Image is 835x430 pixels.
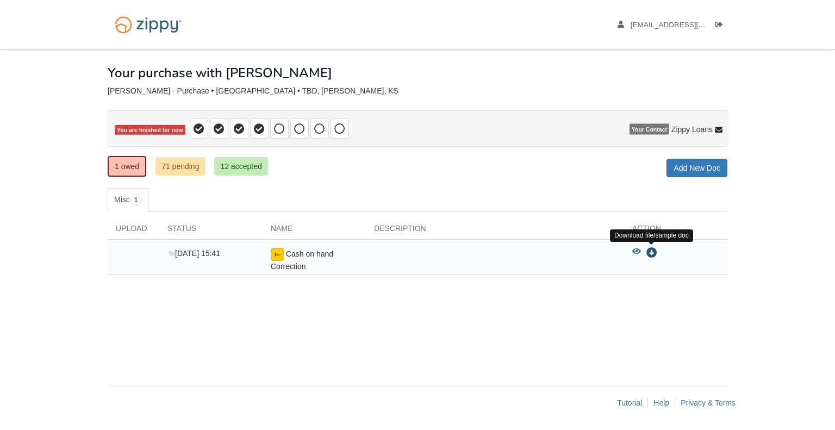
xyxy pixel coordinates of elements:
[214,157,267,176] a: 12 accepted
[159,223,263,239] div: Status
[631,21,755,29] span: renegaderay72@gmail.com
[624,223,727,239] div: Action
[666,159,727,177] a: Add New Doc
[653,398,669,407] a: Help
[632,248,641,259] button: View Cash on hand Correction
[108,188,148,212] a: Misc
[115,125,185,135] span: You are finished for now
[715,21,727,32] a: Log out
[167,249,220,258] span: [DATE] 15:41
[271,248,284,261] img: esign
[108,86,727,96] div: [PERSON_NAME] - Purchase • [GEOGRAPHIC_DATA] • TBD, [PERSON_NAME], KS
[671,124,713,135] span: Zippy Loans
[130,195,142,205] span: 1
[108,11,189,39] img: Logo
[108,156,146,177] a: 1 owed
[617,398,642,407] a: Tutorial
[108,66,332,80] h1: Your purchase with [PERSON_NAME]
[366,223,624,239] div: Description
[155,157,205,176] a: 71 pending
[108,223,159,239] div: Upload
[630,124,669,135] span: Your Contact
[271,250,333,271] span: Cash on hand Correction
[263,223,366,239] div: Name
[610,229,693,242] div: Download file/sample doc
[646,249,657,258] a: Download Cash on hand Correction
[618,21,755,32] a: edit profile
[681,398,736,407] a: Privacy & Terms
